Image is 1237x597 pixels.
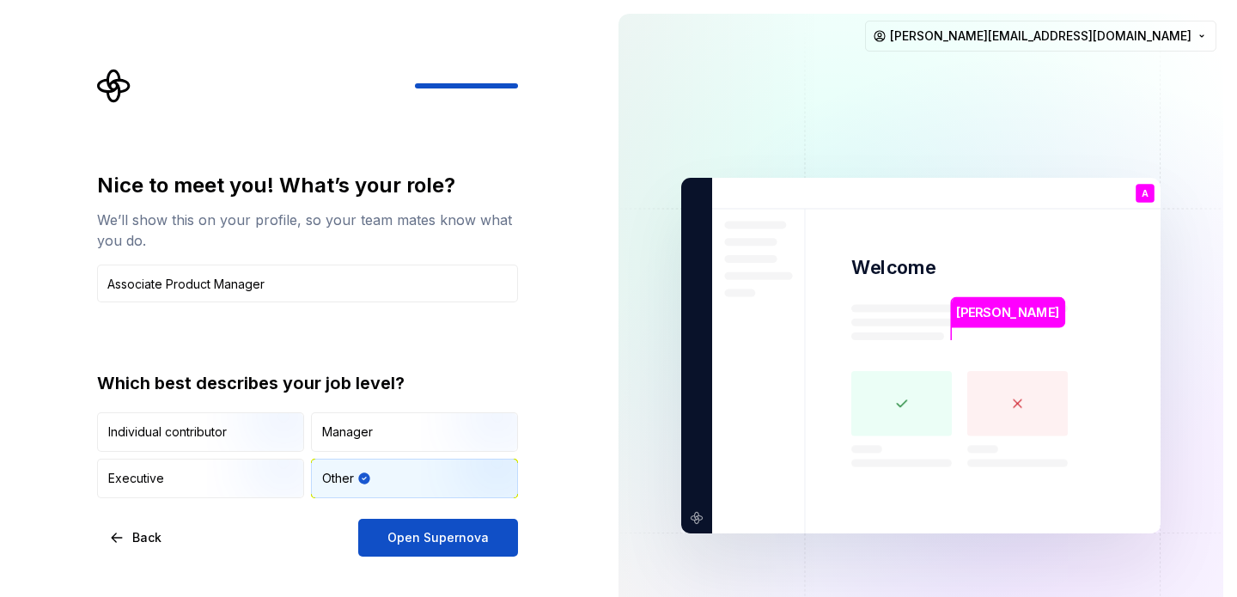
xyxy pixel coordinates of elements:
button: [PERSON_NAME][EMAIL_ADDRESS][DOMAIN_NAME] [865,21,1216,52]
div: Other [322,470,354,487]
p: [PERSON_NAME] [956,303,1059,322]
div: Which best describes your job level? [97,371,518,395]
div: Nice to meet you! What’s your role? [97,172,518,199]
p: A [1142,189,1149,198]
svg: Supernova Logo [97,69,131,103]
span: Back [132,529,161,546]
input: Job title [97,265,518,302]
div: Individual contributor [108,423,227,441]
span: Open Supernova [387,529,489,546]
div: Executive [108,470,164,487]
span: [PERSON_NAME][EMAIL_ADDRESS][DOMAIN_NAME] [890,27,1191,45]
button: Back [97,519,176,557]
p: Welcome [851,255,935,280]
button: Open Supernova [358,519,518,557]
div: Manager [322,423,373,441]
div: We’ll show this on your profile, so your team mates know what you do. [97,210,518,251]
